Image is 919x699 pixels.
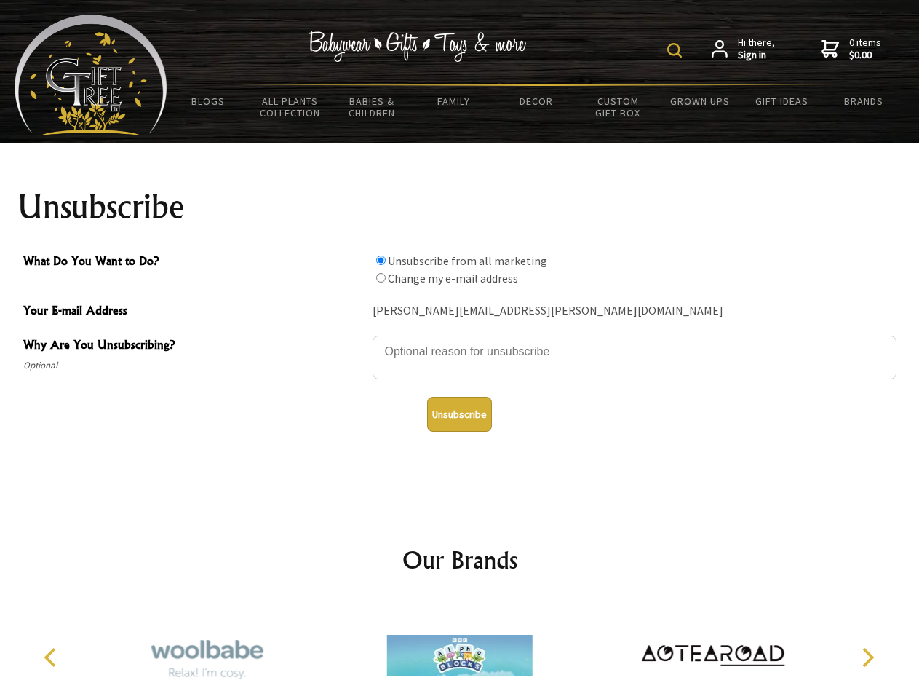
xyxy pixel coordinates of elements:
[376,256,386,265] input: What Do You Want to Do?
[373,300,896,323] div: [PERSON_NAME][EMAIL_ADDRESS][PERSON_NAME][DOMAIN_NAME]
[849,36,881,62] span: 0 items
[741,86,823,116] a: Gift Ideas
[373,336,896,379] textarea: Why Are You Unsubscribing?
[427,397,492,432] button: Unsubscribe
[821,36,881,62] a: 0 items$0.00
[250,86,332,128] a: All Plants Collection
[495,86,577,116] a: Decor
[309,31,527,62] img: Babywear - Gifts - Toys & more
[388,253,547,268] label: Unsubscribe from all marketing
[667,43,682,58] img: product search
[376,273,386,283] input: What Do You Want to Do?
[577,86,659,128] a: Custom Gift Box
[23,357,365,374] span: Optional
[851,641,883,674] button: Next
[23,301,365,323] span: Your E-mail Address
[17,189,902,224] h1: Unsubscribe
[167,86,250,116] a: BLOGS
[23,252,365,273] span: What Do You Want to Do?
[413,86,496,116] a: Family
[36,641,68,674] button: Previous
[659,86,741,116] a: Grown Ups
[15,15,167,135] img: Babyware - Gifts - Toys and more...
[331,86,413,128] a: Babies & Children
[738,49,775,62] strong: Sign in
[29,542,891,577] h2: Our Brands
[388,271,518,285] label: Change my e-mail address
[23,336,365,357] span: Why Are You Unsubscribing?
[823,86,905,116] a: Brands
[738,36,775,62] span: Hi there,
[712,36,775,62] a: Hi there,Sign in
[849,49,881,62] strong: $0.00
